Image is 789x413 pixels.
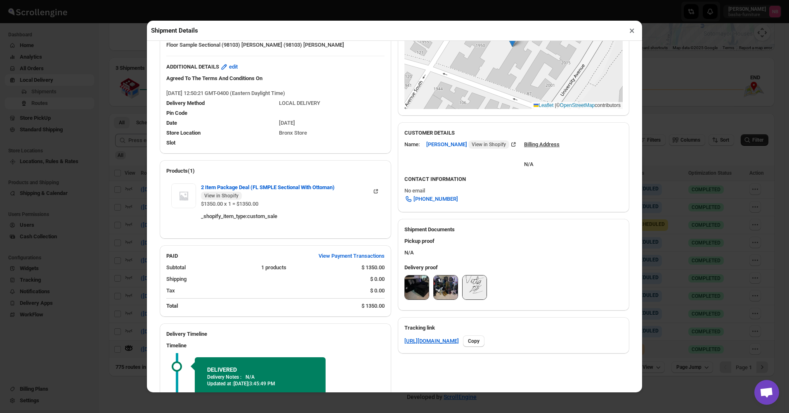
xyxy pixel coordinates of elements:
[404,237,623,245] h3: Pickup proof
[166,342,385,350] h3: Timeline
[468,338,480,344] span: Copy
[361,302,385,310] div: $ 1350.00
[426,141,517,147] a: [PERSON_NAME] View in Shopify
[754,380,779,405] a: Open chat
[207,366,313,374] h2: DELIVERED
[234,381,275,387] span: [DATE] | 3:45:49 PM
[524,152,560,169] div: N/A
[207,374,241,380] p: Delivery Notes :
[201,201,258,207] span: $1350.00 x 1 = $1350.00
[405,275,429,299] img: v1-8R5UtR0GUzND4DDPo4.jpg
[413,195,458,203] span: [PHONE_NUMBER]
[166,63,219,71] b: ADDITIONAL DETAILS
[370,275,385,283] div: $ 0.00
[463,275,487,299] img: cZRiHqofqi3O1lVc29HvI.png
[166,120,177,126] span: Date
[524,141,560,147] u: Billing Address
[404,140,420,149] div: Name:
[166,330,385,338] h2: Delivery Timeline
[166,41,385,49] p: Floor Sample Sectional (98103) [PERSON_NAME] (98103) [PERSON_NAME]
[404,188,425,194] span: No email
[204,192,239,199] span: View in Shopify
[361,263,385,272] div: $ 1350.00
[207,380,313,387] p: Updated at :
[166,90,285,96] span: [DATE] 12:50:21 GMT-0400 (Eastern Daylight Time)
[166,140,175,146] span: Slot
[404,129,623,137] h3: CUSTOMER DETAILS
[246,374,255,380] p: N/A
[555,102,556,108] span: |
[166,167,385,175] h2: Products(1)
[399,192,463,206] a: [PHONE_NUMBER]
[463,335,484,347] button: Copy
[534,102,553,108] a: Leaflet
[370,287,385,295] div: $ 0.00
[314,249,390,263] button: View Payment Transactions
[201,184,380,190] a: 2 Item Package Deal (FL SMPLE Sectional With Ottoman) View in Shopify
[426,140,509,149] span: [PERSON_NAME]
[398,234,629,260] div: N/A
[319,252,385,260] span: View Payment Transactions
[166,252,178,260] h2: PAID
[166,275,364,283] div: Shipping
[404,225,623,234] h2: Shipment Documents
[166,303,178,309] b: Total
[166,100,205,106] span: Delivery Method
[472,141,506,148] span: View in Shopify
[151,26,198,35] h2: Shipment Details
[404,337,459,345] a: [URL][DOMAIN_NAME]
[166,75,262,81] span: Agreed To The Terms And Conditions On
[261,263,355,272] div: 1 products
[560,102,595,108] a: OpenStreetMap
[166,287,364,295] div: Tax
[404,324,623,332] h3: Tracking link
[404,263,623,272] h3: Delivery proof
[229,63,238,71] span: edit
[166,130,201,136] span: Store Location
[626,25,638,36] button: ×
[201,212,380,221] div: _shopify_item_type : custom_sale
[434,275,458,299] img: sXCIehoPJxItMwd7fW6_X.jpg
[532,102,623,109] div: © contributors
[279,120,295,126] span: [DATE]
[279,130,307,136] span: Bronx Store
[404,175,623,183] h3: CONTACT INFORMATION
[279,100,320,106] span: LOCAL DELIVERY
[166,110,187,116] span: Pin Code
[215,60,243,74] button: edit
[201,183,372,200] span: 2 Item Package Deal (FL SMPLE Sectional With Ottoman)
[166,263,255,272] div: Subtotal
[171,183,196,208] img: Item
